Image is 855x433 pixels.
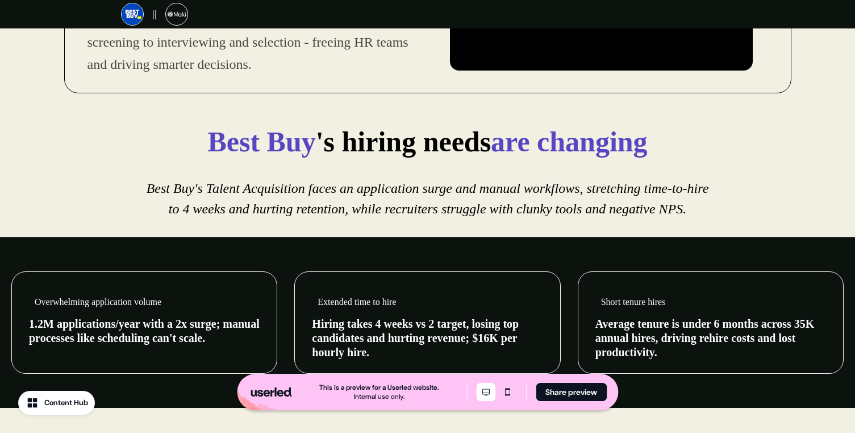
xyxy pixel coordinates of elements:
[35,295,161,310] p: Overwhelming application volume
[595,317,815,358] span: Average tenure is under 6 months across 35K annual hires, driving rehire costs and lost productiv...
[316,126,491,158] strong: 's hiring needs
[153,7,156,21] p: ||
[18,391,95,415] button: Content Hub
[147,181,709,216] em: Best Buy's Talent Acquisition faces an application surge and manual workflows, stretching time-to...
[29,317,260,344] span: 1.2M applications/year with a 2x surge; manual processes like scheduling can't scale.
[354,392,404,401] div: Internal use only.
[601,295,666,310] p: Short tenure hires
[536,383,607,401] button: Share preview
[312,317,519,358] span: Hiring takes 4 weeks vs 2 target, losing top candidates and hurting revenue; $16K per hourly hire.
[476,383,495,401] button: Desktop mode
[319,383,439,392] div: This is a preview for a Userled website.
[44,397,88,409] div: Content Hub
[318,295,396,310] p: Extended time to hire
[498,383,517,401] button: Mobile mode
[491,126,648,158] strong: are changing
[207,126,315,158] strong: Best Buy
